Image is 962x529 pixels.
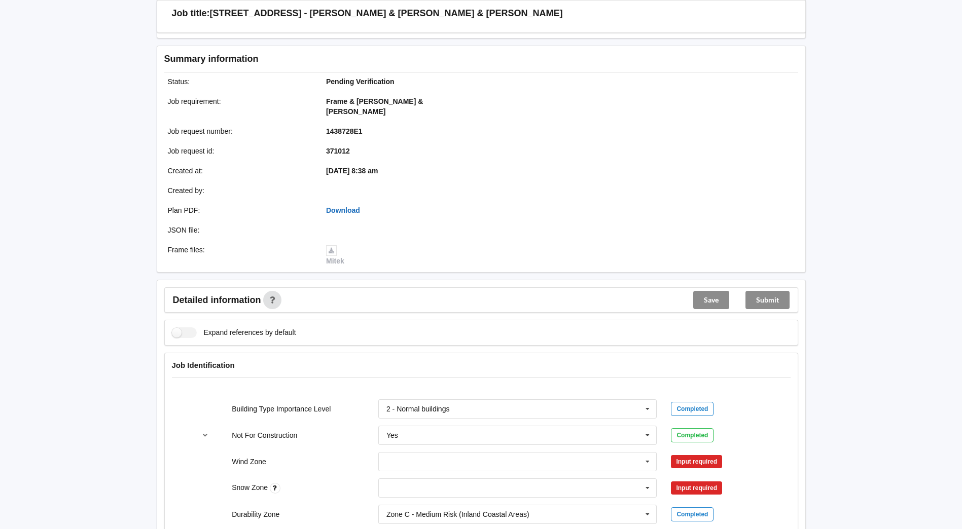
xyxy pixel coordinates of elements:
div: 2 - Normal buildings [386,405,450,412]
a: Mitek [326,246,344,265]
div: JSON file : [161,225,319,235]
b: 1438728E1 [326,127,363,135]
div: Created by : [161,185,319,196]
h4: Job Identification [172,360,791,370]
div: Status : [161,77,319,87]
span: Detailed information [173,295,261,305]
label: Building Type Importance Level [232,405,331,413]
div: Input required [671,481,722,495]
div: Job request number : [161,126,319,136]
div: Job request id : [161,146,319,156]
label: Expand references by default [172,327,296,338]
a: Download [326,206,360,214]
label: Durability Zone [232,510,279,518]
div: Job requirement : [161,96,319,117]
div: Completed [671,402,714,416]
div: Frame files : [161,245,319,266]
b: Frame & [PERSON_NAME] & [PERSON_NAME] [326,97,423,116]
label: Not For Construction [232,431,297,439]
h3: Job title: [172,8,210,19]
div: Plan PDF : [161,205,319,215]
div: Zone C - Medium Risk (Inland Coastal Areas) [386,511,529,518]
div: Completed [671,428,714,442]
h3: Summary information [164,53,636,65]
div: Completed [671,507,714,521]
label: Snow Zone [232,483,270,492]
h3: [STREET_ADDRESS] - [PERSON_NAME] & [PERSON_NAME] & [PERSON_NAME] [210,8,563,19]
div: Created at : [161,166,319,176]
div: Yes [386,432,398,439]
b: Pending Verification [326,78,395,86]
b: 371012 [326,147,350,155]
b: [DATE] 8:38 am [326,167,378,175]
button: reference-toggle [195,426,215,444]
div: Input required [671,455,722,468]
label: Wind Zone [232,458,266,466]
